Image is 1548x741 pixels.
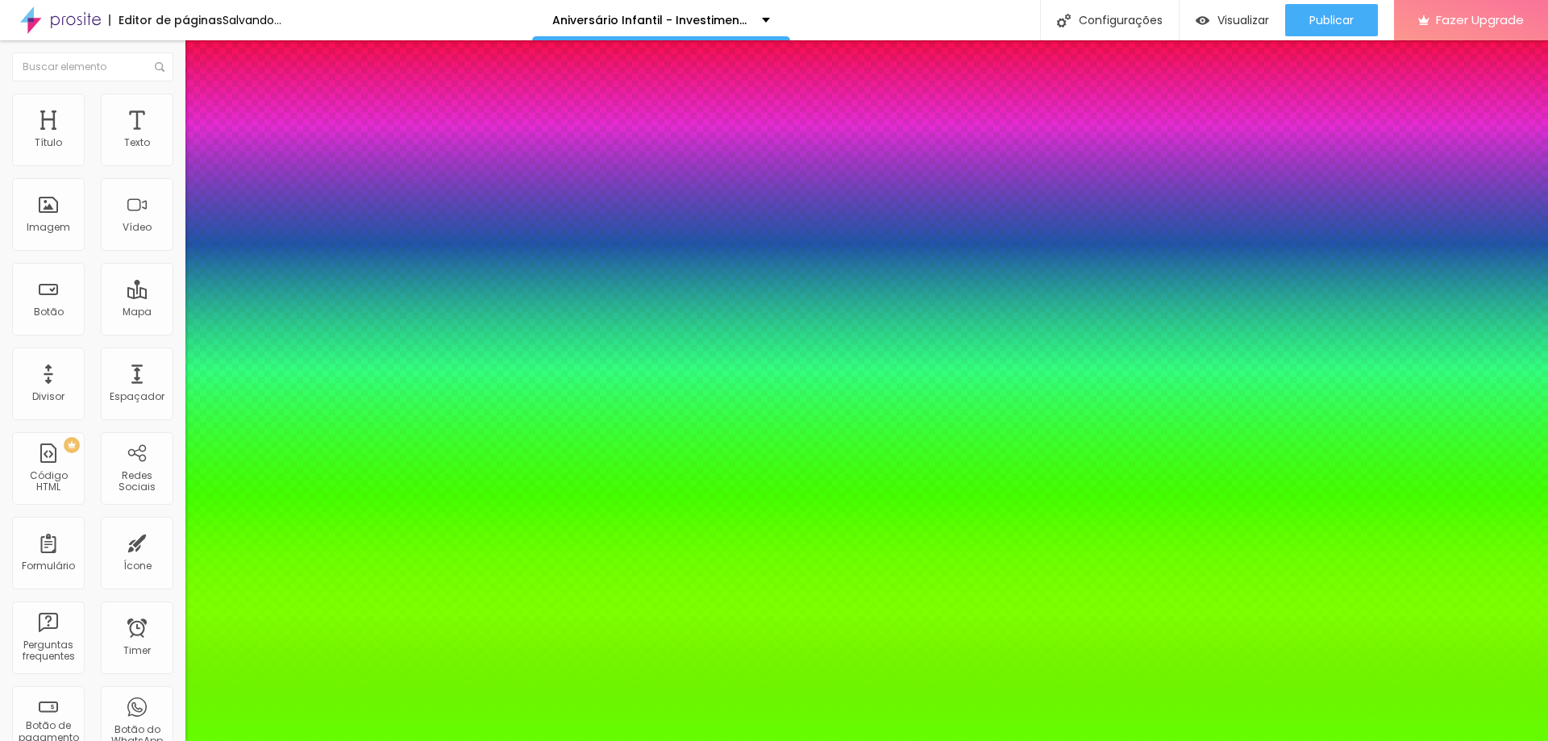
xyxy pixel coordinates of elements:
span: Fazer Upgrade [1436,13,1524,27]
div: Redes Sociais [105,470,169,493]
div: Título [35,137,62,148]
div: Espaçador [110,391,164,402]
div: Botão [34,306,64,318]
p: Aniversário Infantil - Investimento. [552,15,750,26]
div: Perguntas frequentes [16,639,80,663]
button: Publicar [1285,4,1378,36]
div: Ícone [123,560,152,572]
div: Mapa [123,306,152,318]
img: view-1.svg [1196,14,1209,27]
div: Timer [123,645,151,656]
button: Visualizar [1180,4,1285,36]
div: Salvando... [223,15,281,26]
div: Vídeo [123,222,152,233]
img: Icone [1057,14,1071,27]
div: Editor de páginas [109,15,223,26]
div: Divisor [32,391,64,402]
div: Formulário [22,560,75,572]
span: Publicar [1309,14,1354,27]
div: Código HTML [16,470,80,493]
span: Visualizar [1217,14,1269,27]
div: Imagem [27,222,70,233]
div: Texto [124,137,150,148]
img: Icone [155,62,164,72]
input: Buscar elemento [12,52,173,81]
